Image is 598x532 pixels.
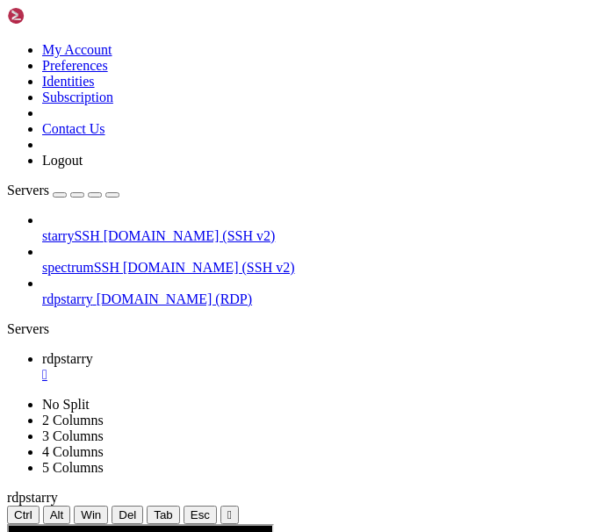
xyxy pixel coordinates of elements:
span: Del [119,508,136,521]
a: rdpstarry [DOMAIN_NAME] (RDP) [42,291,591,307]
a:  [42,367,591,383]
span: Ctrl [14,508,32,521]
span: [DOMAIN_NAME] (SSH v2) [123,260,295,275]
a: spectrumSSH [DOMAIN_NAME] (SSH v2) [42,260,591,276]
div:  [227,508,232,521]
span: [DOMAIN_NAME] (RDP) [97,291,252,306]
span: rdpstarry [7,490,58,505]
a: Preferences [42,58,108,73]
button: Win [74,506,108,524]
button: Del [112,506,143,524]
li: rdpstarry [DOMAIN_NAME] (RDP) [42,276,591,307]
a: No Split [42,397,90,412]
button: Esc [184,506,217,524]
a: 3 Columns [42,428,104,443]
button: Tab [147,506,180,524]
li: starrySSH [DOMAIN_NAME] (SSH v2) [42,212,591,244]
a: Identities [42,74,95,89]
button:  [220,506,239,524]
span: rdpstarry [42,351,93,366]
a: Contact Us [42,121,105,136]
span: Alt [50,508,64,521]
a: 2 Columns [42,413,104,428]
img: Shellngn [7,7,108,25]
span: rdpstarry [42,291,93,306]
span: Esc [191,508,210,521]
span: Servers [7,183,49,198]
span: spectrumSSH [42,260,119,275]
a: Servers [7,183,119,198]
button: Ctrl [7,506,40,524]
li: spectrumSSH [DOMAIN_NAME] (SSH v2) [42,244,591,276]
span: starrySSH [42,228,100,243]
a: starrySSH [DOMAIN_NAME] (SSH v2) [42,228,591,244]
a: Subscription [42,90,113,104]
a: rdpstarry [42,351,591,383]
div: Servers [7,321,591,337]
span: Tab [154,508,173,521]
a: 5 Columns [42,460,104,475]
a: My Account [42,42,112,57]
a: Logout [42,153,83,168]
a: 4 Columns [42,444,104,459]
span: [DOMAIN_NAME] (SSH v2) [104,228,276,243]
button: Alt [43,506,71,524]
span: Win [81,508,101,521]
